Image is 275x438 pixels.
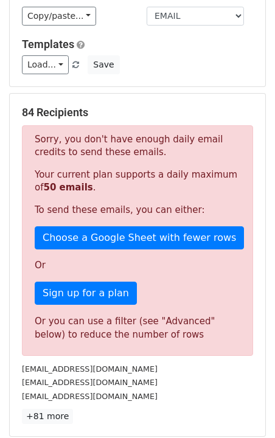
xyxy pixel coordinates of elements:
a: Sign up for a plan [35,282,137,305]
iframe: Chat Widget [214,380,275,438]
button: Save [88,55,119,74]
p: Sorry, you don't have enough daily email credits to send these emails. [35,133,240,159]
a: Copy/paste... [22,7,96,26]
p: Your current plan supports a daily maximum of . [35,169,240,194]
a: Choose a Google Sheet with fewer rows [35,226,244,249]
a: +81 more [22,409,73,424]
small: [EMAIL_ADDRESS][DOMAIN_NAME] [22,378,158,387]
div: Or you can use a filter (see "Advanced" below) to reduce the number of rows [35,315,240,342]
small: [EMAIL_ADDRESS][DOMAIN_NAME] [22,392,158,401]
a: Templates [22,38,74,50]
p: To send these emails, you can either: [35,204,240,217]
strong: 50 emails [43,182,92,193]
a: Load... [22,55,69,74]
p: Or [35,259,240,272]
small: [EMAIL_ADDRESS][DOMAIN_NAME] [22,364,158,374]
div: Widget de chat [214,380,275,438]
h5: 84 Recipients [22,106,253,119]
